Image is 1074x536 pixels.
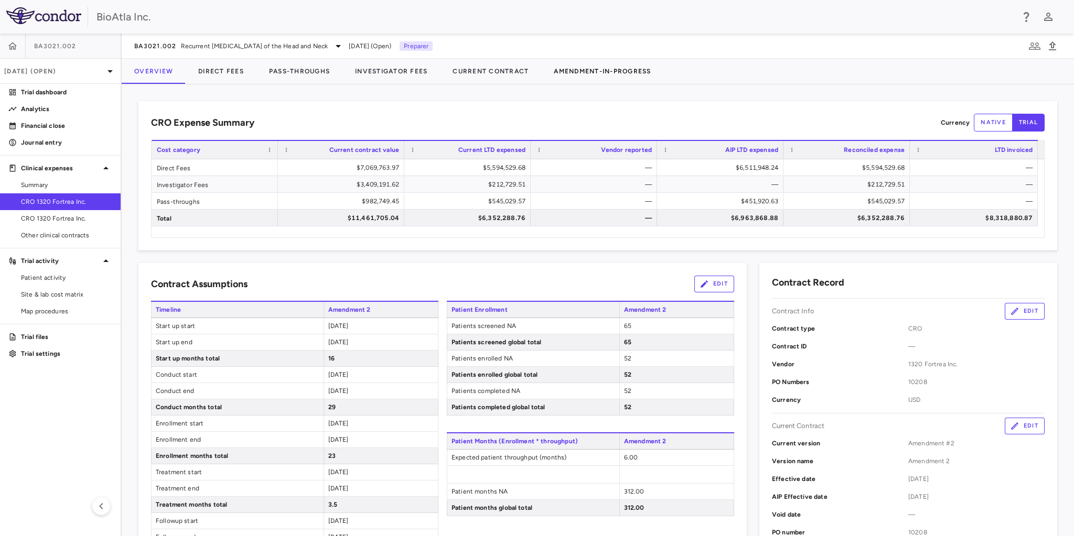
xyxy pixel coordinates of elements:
[151,116,254,130] h6: CRO Expense Summary
[1012,114,1045,132] button: trial
[151,302,324,318] span: Timeline
[328,387,349,395] span: [DATE]
[21,231,112,240] span: Other clinical contracts
[34,42,77,50] span: BA3021.002
[256,59,342,84] button: Pass-Throughs
[21,214,112,223] span: CRO 1320 Fortrea Inc.
[186,59,256,84] button: Direct Fees
[772,456,908,466] p: Version name
[328,468,349,476] span: [DATE]
[447,351,619,366] span: Patients enrolled NA
[21,349,112,358] p: Trial settings
[152,415,324,431] span: Enrollment start
[793,176,905,193] div: $212,729.51
[667,193,778,210] div: $451,920.63
[152,367,324,382] span: Conduct start
[96,9,1013,25] div: BioAtla Inc.
[919,176,1033,193] div: —
[152,383,324,399] span: Conduct end
[151,277,248,291] h6: Contract Assumptions
[772,492,908,501] p: AIP Effective date
[21,307,112,316] span: Map procedures
[1005,418,1045,434] button: Edit
[152,159,278,176] div: Direct Fees
[772,439,908,448] p: Current version
[919,210,1033,226] div: $8,318,880.87
[908,492,1045,501] span: [DATE]
[601,146,652,154] span: Vendor reported
[414,159,525,176] div: $5,594,529.68
[328,338,349,346] span: [DATE]
[152,318,324,334] span: Start up start
[1005,303,1045,320] button: Edit
[793,159,905,176] div: $5,594,529.68
[694,276,734,292] button: Edit
[287,176,399,193] div: $3,409,191.62
[152,432,324,447] span: Enrollment end
[540,193,652,210] div: —
[4,67,104,76] p: [DATE] (Open)
[440,59,541,84] button: Current Contract
[328,403,336,411] span: 29
[21,138,112,147] p: Journal entry
[328,485,349,492] span: [DATE]
[772,421,824,431] p: Current Contract
[793,210,905,226] div: $6,352,288.76
[122,59,186,84] button: Overview
[458,146,525,154] span: Current LTD expensed
[772,324,908,333] p: Contract type
[772,395,908,404] p: Currency
[287,210,399,226] div: $11,461,705.04
[328,452,336,460] span: 23
[624,338,631,346] span: 65
[541,59,663,84] button: Amendment-In-Progress
[624,322,631,330] span: 65
[772,359,908,369] p: Vendor
[152,351,324,366] span: Start up months total
[329,146,399,154] span: Current contract value
[772,307,814,316] p: Contract Info
[624,403,631,411] span: 52
[793,193,905,210] div: $545,029.57
[21,332,112,342] p: Trial files
[447,484,619,499] span: Patient months NA
[624,371,631,378] span: 52
[328,355,335,362] span: 16
[908,439,1045,448] span: Amendment #2
[21,290,112,299] span: Site & lab cost matrix
[400,41,433,51] p: Preparer
[152,448,324,464] span: Enrollment months total
[908,377,1045,387] span: 10208
[908,510,1045,519] span: —
[447,450,619,465] span: Expected patient throughput (months)
[725,146,778,154] span: AIP LTD expensed
[21,104,112,114] p: Analytics
[21,87,112,97] p: Trial dashboard
[908,324,1045,333] span: CRO
[772,377,908,387] p: PO Numbers
[447,334,619,350] span: Patients screened global total
[624,504,645,511] span: 312.00
[540,159,652,176] div: —
[667,159,778,176] div: $6,511,948.24
[974,114,1013,132] button: native
[414,176,525,193] div: $212,729.51
[324,302,438,318] span: Amendment 2
[619,302,734,318] span: Amendment 2
[152,480,324,496] span: Treatment end
[772,474,908,484] p: Effective date
[152,513,324,529] span: Followup start
[941,118,970,127] p: Currency
[181,41,328,51] span: Recurrent [MEDICAL_DATA] of the Head and Neck
[624,387,631,395] span: 52
[624,355,631,362] span: 52
[152,210,278,226] div: Total
[152,399,324,415] span: Conduct months total
[152,497,324,512] span: Treatment months total
[919,193,1033,210] div: —
[447,383,619,399] span: Patients completed NA
[152,464,324,480] span: Treatment start
[134,42,177,50] span: BA3021.002
[152,334,324,350] span: Start up end
[287,193,399,210] div: $982,749.45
